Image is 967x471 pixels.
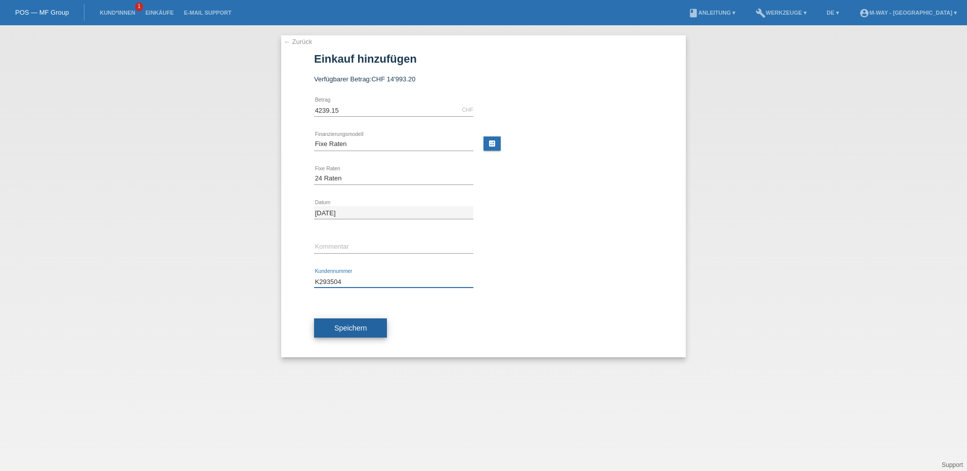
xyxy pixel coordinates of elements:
[751,10,812,16] a: buildWerkzeuge ▾
[371,75,415,83] span: CHF 14'993.20
[488,139,496,148] i: calculate
[859,8,869,18] i: account_circle
[822,10,844,16] a: DE ▾
[683,10,740,16] a: bookAnleitung ▾
[284,38,312,45] a: ← Zurück
[135,3,143,11] span: 1
[334,324,367,332] span: Speichern
[756,8,766,18] i: build
[140,10,179,16] a: Einkäufe
[95,10,140,16] a: Kund*innen
[314,75,653,83] div: Verfügbarer Betrag:
[942,461,963,468] a: Support
[314,53,653,65] h1: Einkauf hinzufügen
[484,136,501,151] a: calculate
[462,107,473,113] div: CHF
[179,10,237,16] a: E-Mail Support
[688,8,698,18] i: book
[314,318,387,338] button: Speichern
[15,9,69,16] a: POS — MF Group
[854,10,962,16] a: account_circlem-way - [GEOGRAPHIC_DATA] ▾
